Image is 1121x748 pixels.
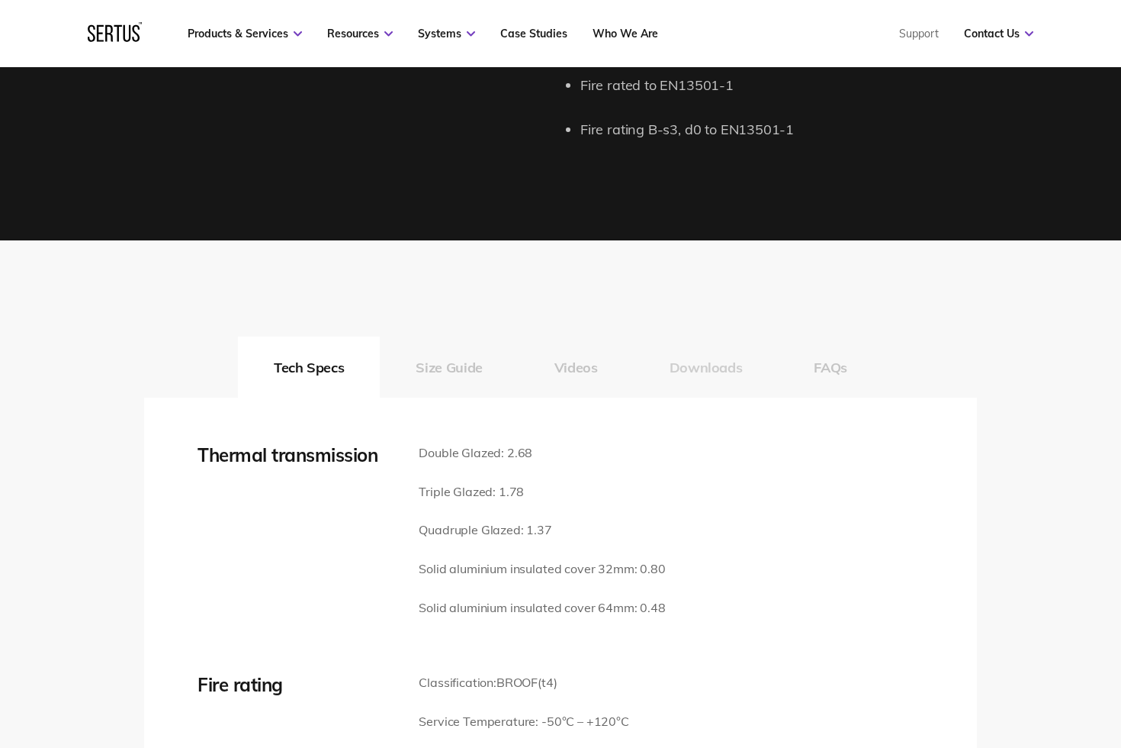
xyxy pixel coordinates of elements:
[419,712,628,732] p: Service Temperature: -50°C – +120°C
[419,521,665,540] p: Quadruple Glazed: 1.37
[778,337,883,398] button: FAQs
[198,673,396,696] div: Fire rating
[418,27,475,40] a: Systems
[519,337,634,398] button: Videos
[964,27,1033,40] a: Contact Us
[899,27,939,40] a: Support
[198,443,396,466] div: Thermal transmission
[496,675,505,690] span: B
[419,598,665,618] p: Solid aluminium insulated cover 64mm: 0.48
[580,75,977,97] li: Fire rated to EN13501-1
[580,119,977,141] li: Fire rating B-s3, d0 to EN13501-1
[505,675,538,690] span: ROOF
[846,571,1121,748] iframe: Chat Widget
[500,27,567,40] a: Case Studies
[538,675,557,690] span: (t4)
[419,443,665,463] p: Double Glazed: 2.68
[634,337,779,398] button: Downloads
[419,559,665,579] p: Solid aluminium insulated cover 32mm: 0.80
[380,337,518,398] button: Size Guide
[327,27,393,40] a: Resources
[419,673,628,693] p: Classification:
[419,482,665,502] p: Triple Glazed: 1.78
[593,27,658,40] a: Who We Are
[188,27,302,40] a: Products & Services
